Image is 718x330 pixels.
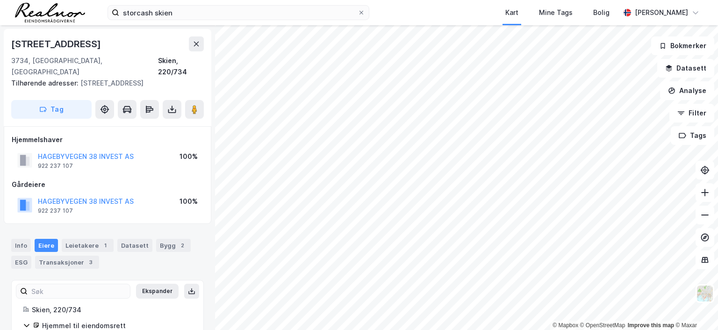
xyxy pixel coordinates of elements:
[35,256,99,269] div: Transaksjoner
[593,7,610,18] div: Bolig
[657,59,714,78] button: Datasett
[101,241,110,250] div: 1
[580,322,625,329] a: OpenStreetMap
[11,239,31,252] div: Info
[156,239,191,252] div: Bygg
[32,304,192,316] div: Skien, 220/734
[628,322,674,329] a: Improve this map
[671,126,714,145] button: Tags
[669,104,714,122] button: Filter
[660,81,714,100] button: Analyse
[671,285,718,330] iframe: Chat Widget
[158,55,204,78] div: Skien, 220/734
[38,207,73,215] div: 922 237 107
[553,322,578,329] a: Mapbox
[12,179,203,190] div: Gårdeiere
[38,162,73,170] div: 922 237 107
[28,284,130,298] input: Søk
[12,134,203,145] div: Hjemmelshaver
[635,7,688,18] div: [PERSON_NAME]
[86,258,95,267] div: 3
[539,7,573,18] div: Mine Tags
[651,36,714,55] button: Bokmerker
[179,151,198,162] div: 100%
[179,196,198,207] div: 100%
[11,36,103,51] div: [STREET_ADDRESS]
[11,55,158,78] div: 3734, [GEOGRAPHIC_DATA], [GEOGRAPHIC_DATA]
[11,79,80,87] span: Tilhørende adresser:
[11,256,31,269] div: ESG
[11,100,92,119] button: Tag
[696,285,714,302] img: Z
[11,78,196,89] div: [STREET_ADDRESS]
[117,239,152,252] div: Datasett
[505,7,518,18] div: Kart
[15,3,85,22] img: realnor-logo.934646d98de889bb5806.png
[119,6,358,20] input: Søk på adresse, matrikkel, gårdeiere, leietakere eller personer
[136,284,179,299] button: Ekspander
[178,241,187,250] div: 2
[35,239,58,252] div: Eiere
[671,285,718,330] div: Kontrollprogram for chat
[62,239,114,252] div: Leietakere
